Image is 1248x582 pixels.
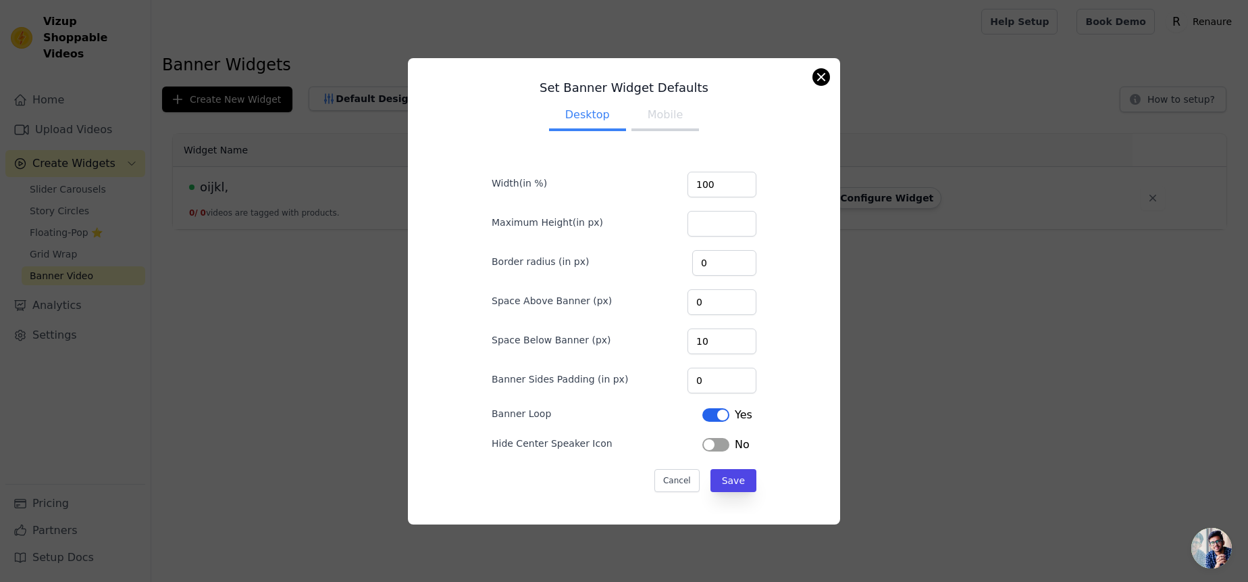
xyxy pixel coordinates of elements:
[492,372,628,386] label: Banner Sides Padding (in px)
[492,216,603,229] label: Maximum Height(in px)
[470,80,778,96] h3: Set Banner Widget Defaults
[492,176,547,190] label: Width(in %)
[813,69,829,85] button: Close modal
[735,407,752,423] span: Yes
[549,101,626,131] button: Desktop
[735,437,750,453] span: No
[492,333,611,347] label: Space Below Banner (px)
[492,407,551,420] label: Banner Loop
[492,294,612,308] label: Space Above Banner (px)
[631,101,699,131] button: Mobile
[492,437,613,450] label: Hide Center Speaker Icon
[710,469,756,492] button: Save
[1191,528,1232,568] a: Open chat
[654,469,700,492] button: Cancel
[492,255,589,268] label: Border radius (in px)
